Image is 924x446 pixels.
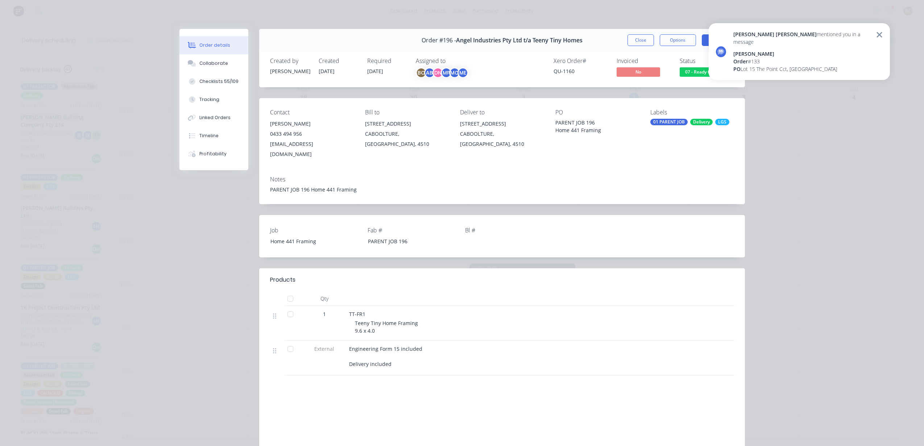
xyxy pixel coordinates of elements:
div: PARENT JOB 196 Home 441 Framing [270,186,734,193]
div: DN [432,67,443,78]
div: Assigned to [416,58,488,64]
button: Edit Order [702,34,738,46]
div: Status [680,58,734,64]
button: Profitability [179,145,248,163]
div: [PERSON_NAME] [270,119,353,129]
button: Order details [179,36,248,54]
button: Options [660,34,696,46]
div: Order details [199,42,230,49]
div: Checklists 55/109 [199,78,239,85]
button: BCABDNMPMCME [416,67,468,78]
div: [PERSON_NAME] [733,50,872,58]
button: 07 - Ready for ... [680,67,723,78]
div: Contact [270,109,353,116]
span: 07 - Ready for ... [680,67,723,76]
label: Fab # [368,226,458,235]
div: Home 441 Framing [265,236,355,247]
span: TT-FR1 [349,311,365,317]
button: Close [627,34,654,46]
div: Profitability [199,151,227,157]
button: Checklists 55/109 [179,72,248,91]
label: Bl # [465,226,556,235]
div: Lot 15 The Point Cct, [GEOGRAPHIC_DATA] [733,65,872,73]
span: Order [733,58,748,65]
div: Timeline [199,132,219,139]
div: CABOOLTURE, [GEOGRAPHIC_DATA], 4510 [460,129,543,149]
span: Order #196 - [422,37,456,44]
div: Labels [650,109,734,116]
div: AB [424,67,435,78]
div: Qty [303,291,346,306]
div: Created by [270,58,310,64]
div: [EMAIL_ADDRESS][DOMAIN_NAME] [270,139,353,159]
span: Angel Industries Pty Ltd t/a Teeny Tiny Homes [456,37,583,44]
span: External [306,345,343,353]
span: [DATE] [367,68,383,75]
div: Tracking [199,96,219,103]
div: ME [457,67,468,78]
div: Bill to [365,109,448,116]
div: 0433 494 956 [270,129,353,139]
div: BC [416,67,427,78]
div: MP [441,67,452,78]
div: [PERSON_NAME] [270,67,310,75]
span: 1 [323,310,326,318]
span: [PERSON_NAME] [PERSON_NAME] [733,31,817,38]
div: Products [270,275,295,284]
div: LGS [715,119,729,125]
div: QU-1160 [554,67,608,75]
div: Linked Orders [199,114,231,121]
button: Linked Orders [179,109,248,127]
span: [DATE] [319,68,335,75]
div: PARENT JOB 196 Home 441 Framing [555,119,639,134]
span: Teeny Tiny Home Framing 9.6 x 4.0 [355,320,418,334]
button: Tracking [179,91,248,109]
div: Notes [270,176,734,183]
label: Job [270,226,361,235]
div: CABOOLTURE, [GEOGRAPHIC_DATA], 4510 [365,129,448,149]
div: [STREET_ADDRESS]CABOOLTURE, [GEOGRAPHIC_DATA], 4510 [460,119,543,149]
div: mentioned you in a message [733,30,872,46]
div: # 133 [733,58,872,65]
span: PO [733,66,741,72]
div: Delivery [690,119,713,125]
div: [STREET_ADDRESS] [365,119,448,129]
div: Collaborate [199,60,228,67]
span: Engineering Form 15 included Delivery included [349,345,422,367]
div: PO [555,109,639,116]
div: Invoiced [617,58,671,64]
div: [PERSON_NAME]0433 494 956[EMAIL_ADDRESS][DOMAIN_NAME] [270,119,353,159]
span: No [617,67,660,76]
div: [STREET_ADDRESS] [460,119,543,129]
div: MC [449,67,460,78]
button: Timeline [179,127,248,145]
div: PARENT JOB 196 [362,236,453,247]
button: Collaborate [179,54,248,72]
div: Created [319,58,359,64]
div: Xero Order # [554,58,608,64]
div: Required [367,58,407,64]
div: Deliver to [460,109,543,116]
div: [STREET_ADDRESS]CABOOLTURE, [GEOGRAPHIC_DATA], 4510 [365,119,448,149]
div: 01 PARENT JOB [650,119,688,125]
